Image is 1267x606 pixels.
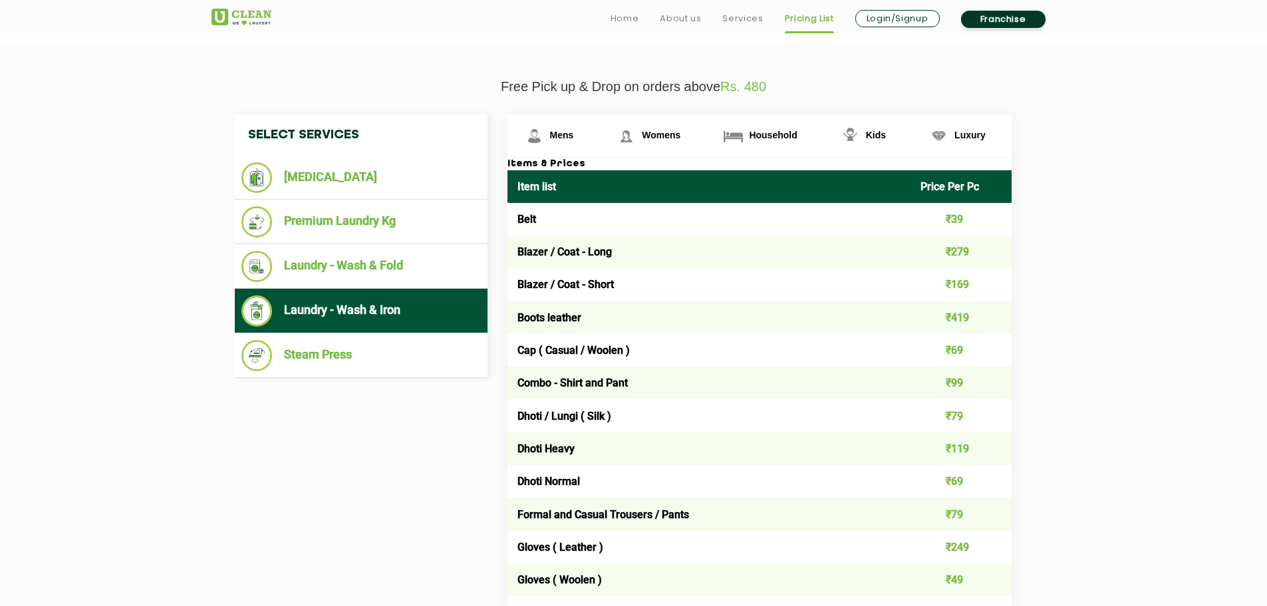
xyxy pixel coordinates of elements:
td: Blazer / Coat - Short [507,268,911,301]
h3: Items & Prices [507,158,1012,170]
a: About us [660,11,701,27]
td: ₹419 [911,301,1012,334]
td: ₹39 [911,203,1012,235]
li: Steam Press [241,340,481,371]
img: Womens [615,124,638,148]
td: Formal and Casual Trousers / Pants [507,498,911,530]
img: Laundry - Wash & Fold [241,251,273,282]
td: Combo - Shirt and Pant [507,367,911,399]
td: ₹69 [911,465,1012,498]
a: Home [611,11,639,27]
th: Item list [507,170,911,203]
td: Cap ( Casual / Woolen ) [507,334,911,367]
th: Price Per Pc [911,170,1012,203]
span: Womens [642,130,680,140]
span: Kids [866,130,886,140]
td: Blazer / Coat - Long [507,235,911,268]
a: Login/Signup [855,10,940,27]
td: ₹169 [911,268,1012,301]
span: Household [749,130,797,140]
img: Luxury [927,124,950,148]
td: ₹119 [911,432,1012,465]
img: Laundry - Wash & Iron [241,295,273,327]
img: Premium Laundry Kg [241,206,273,237]
span: Rs. 480 [720,79,766,94]
li: Premium Laundry Kg [241,206,481,237]
img: Dry Cleaning [241,162,273,193]
img: UClean Laundry and Dry Cleaning [211,9,271,25]
img: Household [722,124,745,148]
li: Laundry - Wash & Iron [241,295,481,327]
td: Dhoti / Lungi ( Silk ) [507,399,911,432]
td: Belt [507,203,911,235]
td: ₹79 [911,498,1012,530]
img: Mens [523,124,546,148]
img: Kids [839,124,862,148]
a: Services [722,11,763,27]
a: Pricing List [785,11,834,27]
h4: Select Services [235,114,488,156]
td: ₹279 [911,235,1012,268]
td: ₹49 [911,563,1012,596]
td: ₹99 [911,367,1012,399]
li: Laundry - Wash & Fold [241,251,481,282]
td: Gloves ( Leather ) [507,531,911,563]
td: ₹69 [911,334,1012,367]
img: Steam Press [241,340,273,371]
td: ₹79 [911,399,1012,432]
td: ₹249 [911,531,1012,563]
td: Dhoti Heavy [507,432,911,465]
span: Mens [550,130,574,140]
a: Franchise [961,11,1046,28]
li: [MEDICAL_DATA] [241,162,481,193]
td: Gloves ( Woolen ) [507,563,911,596]
td: Boots leather [507,301,911,334]
span: Luxury [954,130,986,140]
td: Dhoti Normal [507,465,911,498]
p: Free Pick up & Drop on orders above [211,79,1056,94]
